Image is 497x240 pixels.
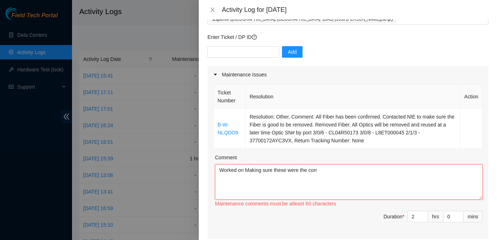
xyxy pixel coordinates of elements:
span: question-circle [252,35,257,40]
div: Duration [384,213,404,221]
span: caret-right [213,72,218,77]
label: Comment [215,154,237,161]
div: Maintenance comments must be atleast 60 characters [215,200,483,208]
textarea: Comment [215,164,483,200]
th: Resolution [246,85,460,109]
button: Add [282,46,303,58]
div: Maintenance Issues [207,66,488,83]
th: Action [460,85,483,109]
td: Resolution: Other, Comment: All Fiber has been confirmed. Contacted NIE to make sure the Fiber is... [246,109,460,149]
th: Ticket Number [214,85,246,109]
span: Add [288,48,297,56]
div: mins [464,211,483,222]
p: Enter Ticket / DP ID [207,33,488,41]
div: hrs [428,211,443,222]
button: Close [207,6,218,13]
span: close [210,7,215,13]
div: Activity Log for [DATE] [222,6,488,14]
a: B-W-NLQDO9 [218,122,238,135]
